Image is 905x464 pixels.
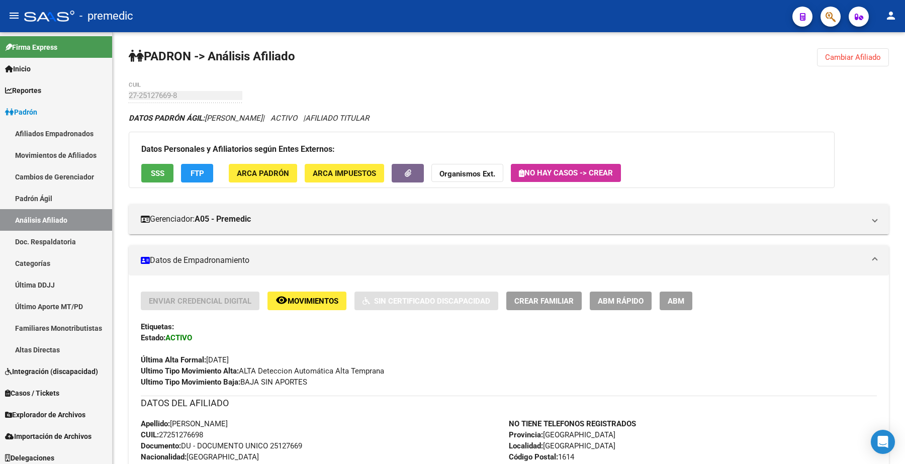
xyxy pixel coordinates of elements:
mat-icon: remove_red_eye [276,294,288,306]
button: ARCA Impuestos [305,164,384,182]
strong: Última Alta Formal: [141,355,206,364]
span: DU - DOCUMENTO UNICO 25127669 [141,441,302,450]
button: FTP [181,164,213,182]
span: Importación de Archivos [5,431,92,442]
button: ABM [660,292,692,310]
button: Crear Familiar [506,292,582,310]
span: [DATE] [141,355,229,364]
strong: Código Postal: [509,452,558,461]
strong: Ultimo Tipo Movimiento Baja: [141,378,240,387]
div: Open Intercom Messenger [871,430,895,454]
button: ARCA Padrón [229,164,297,182]
button: Enviar Credencial Digital [141,292,259,310]
mat-expansion-panel-header: Gerenciador:A05 - Premedic [129,204,889,234]
span: [GEOGRAPHIC_DATA] [509,430,615,439]
h3: Datos Personales y Afiliatorios según Entes Externos: [141,142,822,156]
strong: A05 - Premedic [195,214,251,225]
span: No hay casos -> Crear [519,168,613,177]
span: 1614 [509,452,574,461]
span: Integración (discapacidad) [5,366,98,377]
mat-icon: person [885,10,897,22]
i: | ACTIVO | [129,114,369,123]
span: ABM Rápido [598,297,644,306]
span: Firma Express [5,42,57,53]
span: Delegaciones [5,452,54,463]
strong: CUIL: [141,430,159,439]
strong: Documento: [141,441,181,450]
button: Organismos Ext. [431,164,503,182]
span: Reportes [5,85,41,96]
button: Sin Certificado Discapacidad [354,292,498,310]
span: [GEOGRAPHIC_DATA] [509,441,615,450]
span: Inicio [5,63,31,74]
strong: Provincia: [509,430,543,439]
span: SSS [151,169,164,178]
span: Padrón [5,107,37,118]
strong: NO TIENE TELEFONOS REGISTRADOS [509,419,636,428]
span: AFILIADO TITULAR [305,114,369,123]
span: ARCA Padrón [237,169,289,178]
span: Movimientos [288,297,338,306]
span: ABM [668,297,684,306]
span: BAJA SIN APORTES [141,378,307,387]
button: Cambiar Afiliado [817,48,889,66]
h3: DATOS DEL AFILIADO [141,396,877,410]
button: No hay casos -> Crear [511,164,621,182]
span: FTP [191,169,204,178]
mat-panel-title: Gerenciador: [141,214,865,225]
strong: Apellido: [141,419,170,428]
button: ABM Rápido [590,292,652,310]
span: - premedic [79,5,133,27]
span: ARCA Impuestos [313,169,376,178]
span: Sin Certificado Discapacidad [374,297,490,306]
strong: Organismos Ext. [439,169,495,178]
strong: Etiquetas: [141,322,174,331]
span: Explorador de Archivos [5,409,85,420]
strong: PADRON -> Análisis Afiliado [129,49,295,63]
span: Casos / Tickets [5,388,59,399]
mat-expansion-panel-header: Datos de Empadronamiento [129,245,889,275]
mat-icon: menu [8,10,20,22]
strong: ACTIVO [165,333,192,342]
span: [GEOGRAPHIC_DATA] [141,452,259,461]
strong: Localidad: [509,441,543,450]
strong: Estado: [141,333,165,342]
strong: DATOS PADRÓN ÁGIL: [129,114,205,123]
mat-panel-title: Datos de Empadronamiento [141,255,865,266]
strong: Ultimo Tipo Movimiento Alta: [141,366,239,376]
span: [PERSON_NAME] [141,419,228,428]
span: Crear Familiar [514,297,574,306]
button: Movimientos [267,292,346,310]
span: ALTA Deteccion Automática Alta Temprana [141,366,384,376]
button: SSS [141,164,173,182]
span: 27251276698 [141,430,203,439]
span: Cambiar Afiliado [825,53,881,62]
span: [PERSON_NAME] [129,114,262,123]
span: Enviar Credencial Digital [149,297,251,306]
strong: Nacionalidad: [141,452,187,461]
